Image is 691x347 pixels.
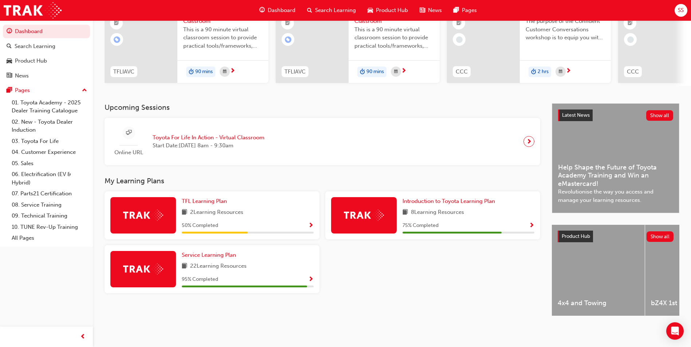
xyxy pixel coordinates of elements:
h3: Upcoming Sessions [105,103,540,112]
div: Open Intercom Messenger [666,322,684,340]
a: 02. New - Toyota Dealer Induction [9,116,90,136]
span: calendar-icon [394,67,398,76]
a: All Pages [9,232,90,244]
a: 07. Parts21 Certification [9,188,90,199]
span: next-icon [566,68,571,75]
a: Introduction to Toyota Learning Plan [403,197,498,206]
span: learningRecordVerb_NONE-icon [627,36,634,43]
span: search-icon [307,6,312,15]
div: Pages [15,86,30,95]
span: Start Date: [DATE] 8am - 9:30am [153,141,264,150]
a: car-iconProduct Hub [362,3,414,18]
span: Latest News [562,112,590,118]
span: booktick-icon [628,19,633,28]
span: Toyota For Life In Action - Virtual Classroom [153,133,264,142]
span: up-icon [82,86,87,95]
span: 95 % Completed [182,275,218,284]
span: SS [678,6,684,15]
a: TFL Learning Plan [182,197,230,206]
div: Product Hub [15,57,47,65]
span: calendar-icon [223,67,227,76]
span: CCC [627,68,639,76]
span: CCC [456,68,468,76]
span: car-icon [7,58,12,64]
button: Pages [3,84,90,97]
a: Online URLToyota For Life In Action - Virtual ClassroomStart Date:[DATE] 8am - 9:30am [110,124,534,160]
a: 4x4 and Towing [552,225,645,316]
span: duration-icon [189,67,194,77]
span: 90 mins [195,68,213,76]
span: learningRecordVerb_ENROLL-icon [285,36,291,43]
span: learningRecordVerb_NONE-icon [456,36,463,43]
span: next-icon [526,136,532,147]
a: 10. TUNE Rev-Up Training [9,222,90,233]
a: 06. Electrification (EV & Hybrid) [9,169,90,188]
button: Show Progress [308,221,314,230]
span: TFL Learning Plan [182,198,227,204]
span: 4x4 and Towing [558,299,639,307]
span: 90 mins [366,68,384,76]
a: Latest NewsShow allHelp Shape the Future of Toyota Academy Training and Win an eMastercard!Revolu... [552,103,679,213]
span: learningRecordVerb_ENROLL-icon [114,36,120,43]
span: 2 Learning Resources [190,208,243,217]
span: booktick-icon [114,19,119,28]
span: book-icon [403,208,408,217]
img: Trak [4,2,62,19]
span: News [428,6,442,15]
a: search-iconSearch Learning [301,3,362,18]
a: Dashboard [3,25,90,38]
span: next-icon [230,68,235,75]
span: 22 Learning Resources [190,262,247,271]
a: Service Learning Plan [182,251,239,259]
span: Show Progress [529,223,534,229]
button: Show Progress [529,221,534,230]
span: car-icon [368,6,373,15]
a: 03. Toyota For Life [9,136,90,147]
span: pages-icon [454,6,459,15]
span: prev-icon [80,332,86,342]
span: Online URL [110,148,147,157]
a: 04. Customer Experience [9,147,90,158]
span: Service Learning Plan [182,252,236,258]
span: 75 % Completed [403,222,439,230]
a: News [3,69,90,83]
span: Show Progress [308,223,314,229]
span: duration-icon [531,67,536,77]
span: news-icon [420,6,425,15]
span: TFLIAVC [113,68,134,76]
button: Show Progress [308,275,314,284]
span: news-icon [7,73,12,79]
h3: My Learning Plans [105,177,540,185]
span: guage-icon [259,6,265,15]
div: Search Learning [15,42,55,51]
a: 05. Sales [9,158,90,169]
span: Pages [462,6,477,15]
a: Latest NewsShow all [558,109,673,121]
div: News [15,72,29,80]
span: Revolutionise the way you access and manage your learning resources. [558,188,673,204]
span: 8 Learning Resources [411,208,464,217]
span: pages-icon [7,87,12,94]
span: Introduction to Toyota Learning Plan [403,198,495,204]
a: pages-iconPages [448,3,483,18]
a: news-iconNews [414,3,448,18]
a: Product Hub [3,54,90,68]
span: Product Hub [562,233,590,239]
button: DashboardSearch LearningProduct HubNews [3,23,90,84]
span: booktick-icon [456,19,462,28]
span: Search Learning [315,6,356,15]
button: SS [675,4,687,17]
a: Product HubShow all [558,231,674,242]
span: sessionType_ONLINE_URL-icon [126,128,131,137]
span: This is a 90 minute virtual classroom session to provide practical tools/frameworks, behaviours a... [354,25,434,50]
a: 09. Technical Training [9,210,90,222]
span: guage-icon [7,28,12,35]
span: booktick-icon [285,19,290,28]
span: next-icon [401,68,407,75]
button: Show all [647,231,674,242]
span: calendar-icon [559,67,562,76]
span: 2 hrs [538,68,549,76]
span: 50 % Completed [182,222,218,230]
span: Help Shape the Future of Toyota Academy Training and Win an eMastercard! [558,163,673,188]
